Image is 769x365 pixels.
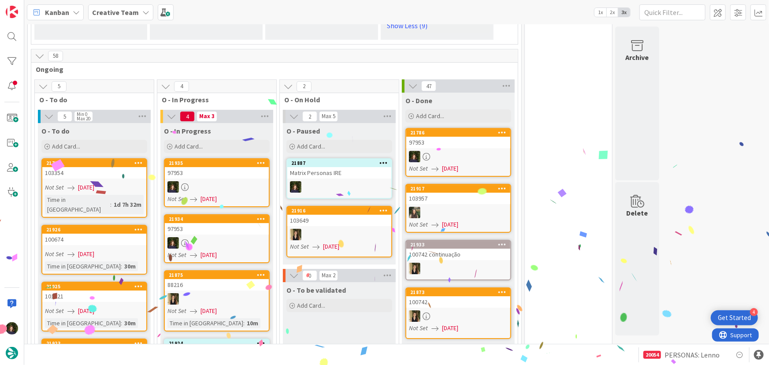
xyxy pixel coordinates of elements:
div: 21935 [165,159,269,167]
div: 4 [750,308,758,316]
span: Add Card... [52,142,80,150]
span: [DATE] [201,194,217,204]
span: 5 [52,81,67,92]
i: Not Set [45,307,64,315]
span: Ongoing [36,65,507,74]
span: 58 [48,51,63,61]
span: [DATE] [442,220,458,229]
span: : [110,200,111,209]
div: 21887 [287,159,391,167]
div: Max 2 [322,273,335,278]
span: 47 [421,81,436,91]
div: 2178697953 [406,129,510,148]
div: 21873 [406,288,510,296]
div: 21926 [42,226,146,234]
div: 21935 [169,160,269,166]
i: Not Set [167,307,186,315]
div: 21925 [42,283,146,291]
div: 21917103957 [406,185,510,204]
div: 97953 [165,223,269,235]
a: 21916103649SPNot Set[DATE] [286,206,392,257]
span: O - On Hold [284,95,388,104]
span: : [243,318,245,328]
div: 21933100742 continuação [406,241,510,260]
div: 2193597953 [165,159,269,179]
a: 2187588216SPNot Set[DATE]Time in [GEOGRAPHIC_DATA]:10m [164,270,270,331]
div: SP [165,293,269,305]
div: 21916 [287,207,391,215]
div: 100674 [42,234,146,245]
div: 103649 [287,215,391,226]
img: MC [167,181,179,193]
span: [DATE] [78,306,94,316]
div: Delete [627,208,648,218]
div: 100742 [406,296,510,308]
div: 21917 [406,185,510,193]
img: SP [290,229,301,240]
div: 1d 7h 32m [111,200,144,209]
div: Time in [GEOGRAPHIC_DATA] [167,318,243,328]
span: 5 [57,111,72,122]
i: Not Set [409,164,428,172]
a: 21887Matrix Personas IREMC [286,158,392,199]
img: SP [409,263,420,274]
i: Not Set [45,250,64,258]
div: Get Started [718,313,751,322]
div: 10m [245,318,260,328]
a: 21790103354Not Set[DATE]Time in [GEOGRAPHIC_DATA]:1d 7h 32m [41,158,147,218]
div: 21925 [46,283,146,290]
span: O - To do [41,127,70,135]
span: 0 [302,270,317,281]
div: 88216 [165,279,269,291]
div: 21917 [410,186,510,192]
div: 21924 [169,340,269,346]
i: Not Set [45,183,64,191]
span: [DATE] [78,250,94,259]
span: Add Card... [297,302,325,309]
input: Quick Filter... [639,4,706,20]
span: [DATE] [442,324,458,333]
a: 21926100674Not Set[DATE]Time in [GEOGRAPHIC_DATA]:30m [41,225,147,275]
i: Not Set [167,195,186,203]
div: 21873100742 [406,288,510,308]
div: 21916103649 [287,207,391,226]
div: 2193497953 [165,215,269,235]
div: 21887 [291,160,391,166]
div: 21924 [165,339,269,347]
span: : [121,261,122,271]
span: O - Paused [286,127,320,135]
div: Time in [GEOGRAPHIC_DATA] [45,195,110,214]
span: 2 [297,81,312,92]
i: Not Set [409,324,428,332]
a: Show Less (9) [384,19,490,33]
div: 21933 [410,242,510,248]
div: 97953 [406,137,510,148]
div: 21790 [42,159,146,167]
a: 21925101221Not Set[DATE]Time in [GEOGRAPHIC_DATA]:30m [41,282,147,331]
img: Visit kanbanzone.com [6,6,18,18]
span: [DATE] [201,250,217,260]
div: 2187588216 [165,271,269,291]
div: 21875 [165,271,269,279]
div: 20054 [643,351,661,359]
div: SP [287,229,391,240]
div: SP [406,310,510,322]
div: 21873 [410,289,510,295]
span: O - In Progress [162,95,265,104]
img: SP [167,293,179,305]
span: Add Card... [297,142,325,150]
i: Not Set [167,251,186,259]
img: MC [6,322,18,335]
div: IG [406,207,510,218]
img: MC [167,237,179,249]
div: Max 20 [77,116,90,121]
span: 4 [180,111,195,122]
span: : [121,318,122,328]
span: O - To do [39,95,143,104]
div: Time in [GEOGRAPHIC_DATA] [45,318,121,328]
span: 3x [618,8,630,17]
span: 4 [174,81,189,92]
a: 21873100742SPNot Set[DATE] [405,287,511,339]
span: 2 [302,111,317,122]
div: 21786 [406,129,510,137]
